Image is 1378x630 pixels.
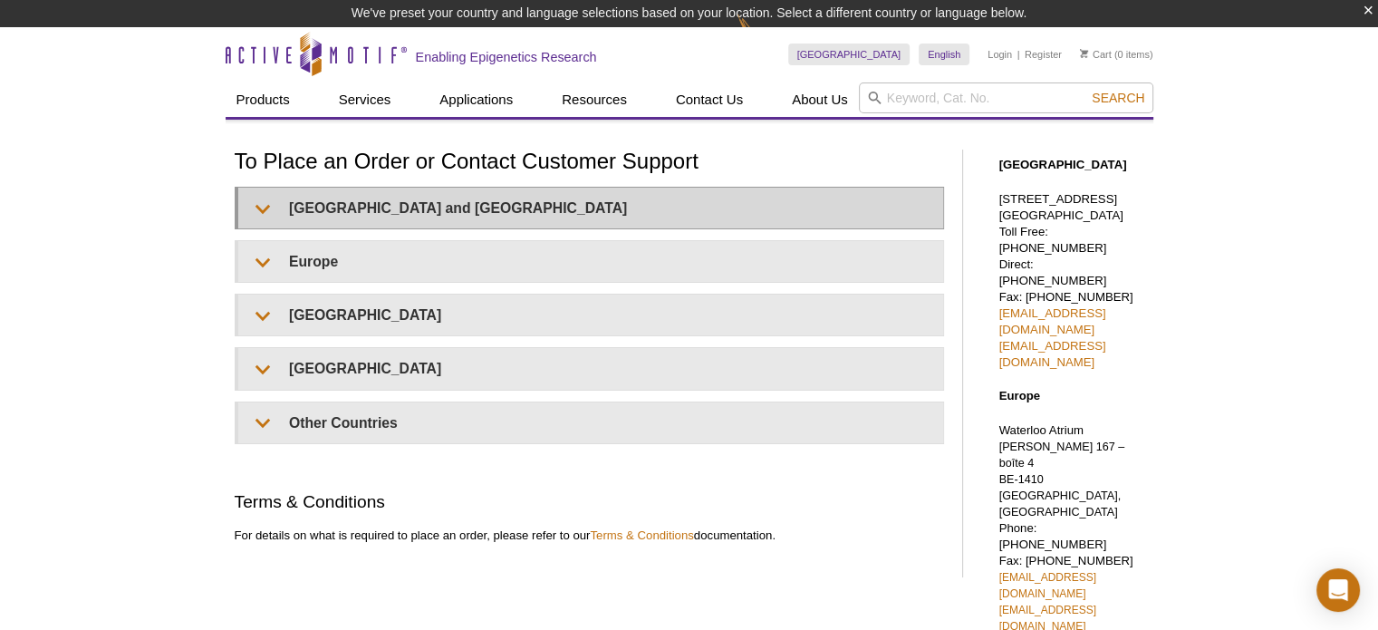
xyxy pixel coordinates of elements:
a: Applications [429,82,524,117]
a: Login [988,48,1012,61]
button: Search [1086,90,1150,106]
a: Contact Us [665,82,754,117]
p: [STREET_ADDRESS] [GEOGRAPHIC_DATA] Toll Free: [PHONE_NUMBER] Direct: [PHONE_NUMBER] Fax: [PHONE_N... [999,191,1144,371]
a: Products [226,82,301,117]
a: English [919,44,969,65]
a: Services [328,82,402,117]
strong: [GEOGRAPHIC_DATA] [999,158,1127,171]
a: Register [1025,48,1062,61]
a: [EMAIL_ADDRESS][DOMAIN_NAME] [999,306,1106,336]
a: Terms & Conditions [590,528,693,542]
input: Keyword, Cat. No. [859,82,1153,113]
span: Search [1092,91,1144,105]
img: Change Here [737,14,785,56]
summary: [GEOGRAPHIC_DATA] [238,295,943,335]
img: Your Cart [1080,49,1088,58]
strong: Europe [999,389,1040,402]
h2: Terms & Conditions [235,489,944,514]
a: [EMAIL_ADDRESS][DOMAIN_NAME] [999,339,1106,369]
li: (0 items) [1080,44,1153,65]
a: [GEOGRAPHIC_DATA] [788,44,911,65]
h1: To Place an Order or Contact Customer Support [235,150,944,176]
summary: [GEOGRAPHIC_DATA] [238,348,943,389]
summary: [GEOGRAPHIC_DATA] and [GEOGRAPHIC_DATA] [238,188,943,228]
li: | [1017,44,1020,65]
a: About Us [781,82,859,117]
div: Open Intercom Messenger [1316,568,1360,612]
span: [PERSON_NAME] 167 – boîte 4 BE-1410 [GEOGRAPHIC_DATA], [GEOGRAPHIC_DATA] [999,441,1125,519]
h2: Enabling Epigenetics Research [416,49,597,65]
a: Resources [551,82,638,117]
p: For details on what is required to place an order, please refer to our documentation. [235,528,944,544]
summary: Europe [238,241,943,282]
a: [EMAIL_ADDRESS][DOMAIN_NAME] [999,571,1096,600]
summary: Other Countries [238,402,943,443]
a: Cart [1080,48,1112,61]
